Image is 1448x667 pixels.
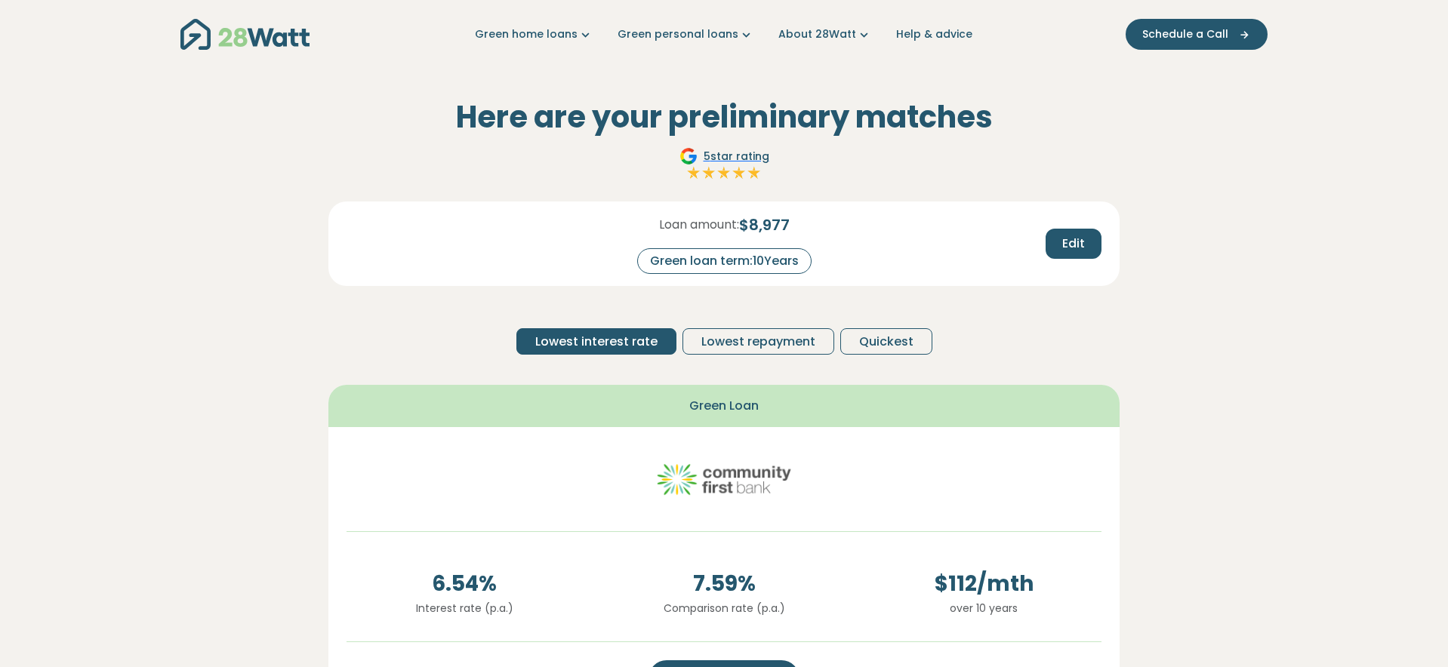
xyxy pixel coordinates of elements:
[686,165,701,180] img: Full star
[328,99,1120,135] h2: Here are your preliminary matches
[618,26,754,42] a: Green personal loans
[682,328,834,355] button: Lowest repayment
[656,445,792,513] img: community-first logo
[659,216,739,234] span: Loan amount:
[747,165,762,180] img: Full star
[637,248,812,274] div: Green loan term: 10 Years
[475,26,593,42] a: Green home loans
[180,19,310,50] img: 28Watt
[516,328,676,355] button: Lowest interest rate
[606,600,842,616] p: Comparison rate (p.a.)
[704,149,769,164] span: 5 star rating
[896,26,972,42] a: Help & advice
[1046,229,1101,259] button: Edit
[866,568,1101,600] span: $ 112 /mth
[701,165,716,180] img: Full star
[840,328,932,355] button: Quickest
[778,26,872,42] a: About 28Watt
[535,333,658,351] span: Lowest interest rate
[689,397,759,415] span: Green Loan
[866,600,1101,616] p: over 10 years
[739,214,790,236] span: $ 8,977
[677,147,772,183] a: Google5star ratingFull starFull starFull starFull starFull star
[606,568,842,600] span: 7.59 %
[347,568,582,600] span: 6.54 %
[679,147,698,165] img: Google
[859,333,913,351] span: Quickest
[1062,235,1085,253] span: Edit
[1126,19,1268,50] button: Schedule a Call
[716,165,732,180] img: Full star
[1142,26,1228,42] span: Schedule a Call
[180,15,1268,54] nav: Main navigation
[701,333,815,351] span: Lowest repayment
[347,600,582,616] p: Interest rate (p.a.)
[732,165,747,180] img: Full star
